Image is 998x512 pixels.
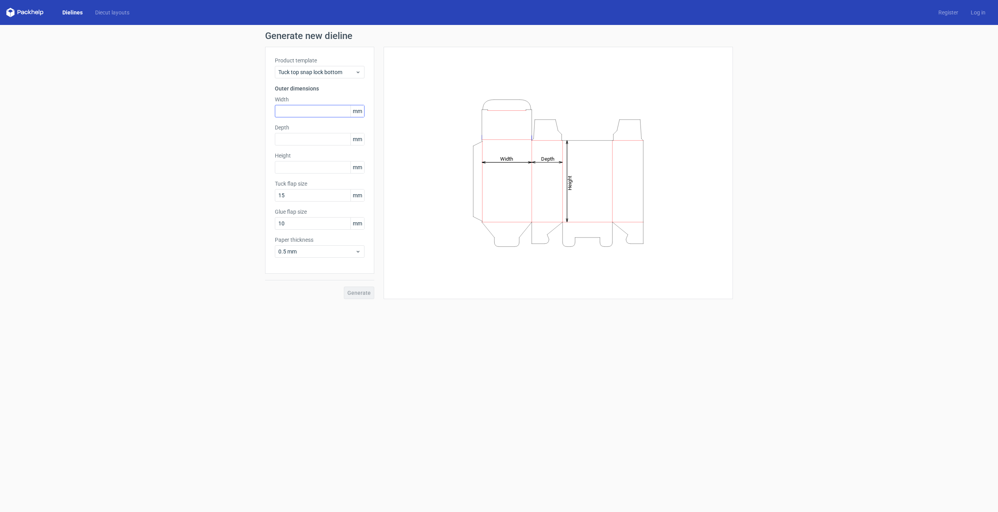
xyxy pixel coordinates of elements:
span: mm [350,105,364,117]
span: mm [350,161,364,173]
a: Register [932,9,964,16]
label: Depth [275,124,365,131]
a: Log in [964,9,992,16]
span: Tuck top snap lock bottom [278,68,355,76]
a: Dielines [56,9,89,16]
label: Height [275,152,365,159]
span: 0.5 mm [278,248,355,255]
span: mm [350,190,364,201]
h1: Generate new dieline [265,31,733,41]
label: Tuck flap size [275,180,365,188]
a: Diecut layouts [89,9,136,16]
label: Product template [275,57,365,64]
tspan: Depth [541,156,554,161]
label: Glue flap size [275,208,365,216]
label: Paper thickness [275,236,365,244]
span: mm [350,133,364,145]
tspan: Width [500,156,513,161]
label: Width [275,96,365,103]
tspan: Height [567,175,573,190]
span: mm [350,218,364,229]
h3: Outer dimensions [275,85,365,92]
